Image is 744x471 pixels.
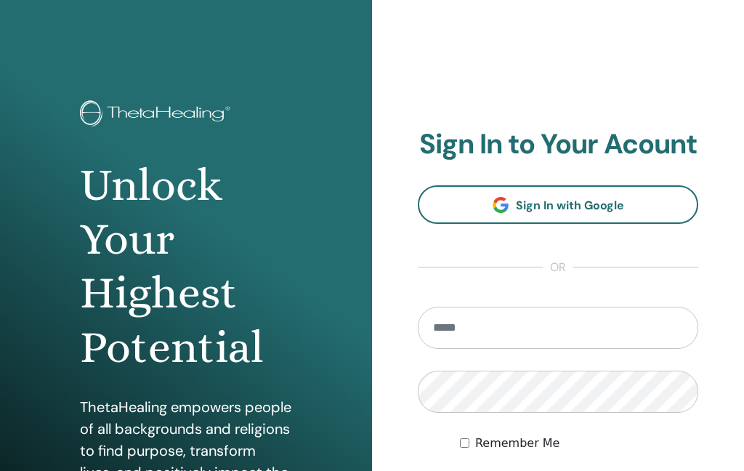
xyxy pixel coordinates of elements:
h1: Unlock Your Highest Potential [80,158,291,375]
div: Keep me authenticated indefinitely or until I manually logout [460,435,698,452]
span: Sign In with Google [516,198,624,213]
span: or [543,259,573,276]
a: Sign In with Google [418,185,698,224]
label: Remember Me [475,435,560,452]
h2: Sign In to Your Acount [418,128,698,161]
